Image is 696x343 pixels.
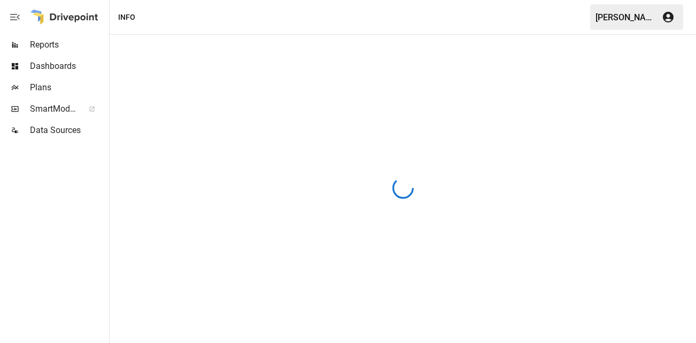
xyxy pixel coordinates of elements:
span: Plans [30,81,107,94]
span: Dashboards [30,60,107,73]
div: [PERSON_NAME] [596,12,655,22]
span: Reports [30,38,107,51]
span: SmartModel [30,103,77,115]
span: Data Sources [30,124,107,137]
span: ™ [76,101,84,114]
